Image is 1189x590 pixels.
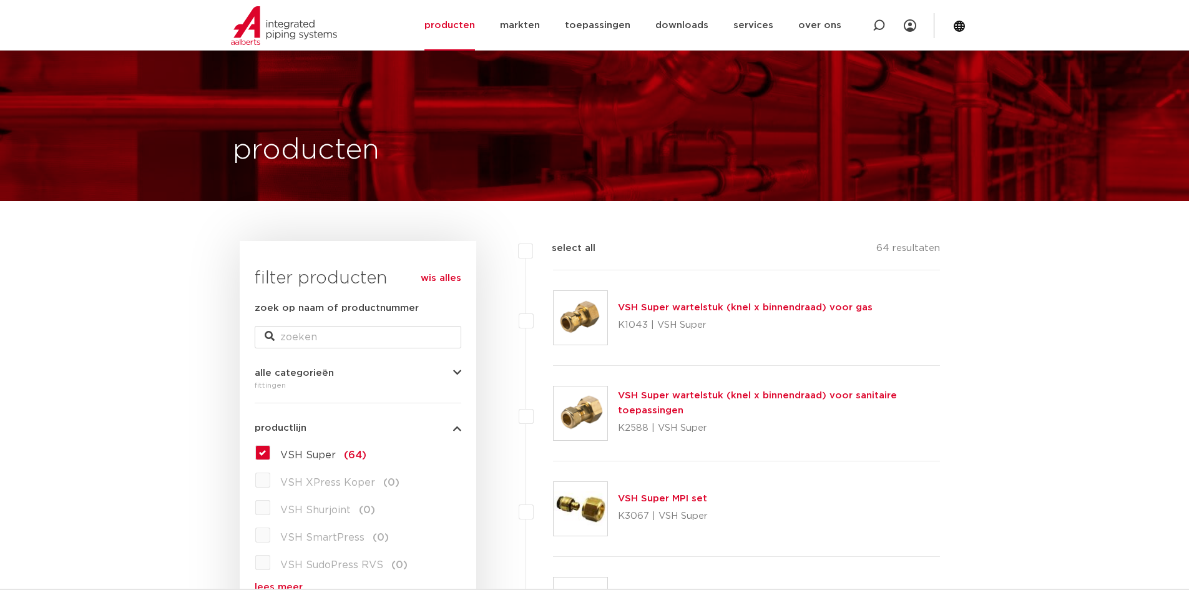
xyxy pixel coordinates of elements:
[255,368,461,378] button: alle categorieën
[618,506,708,526] p: K3067 | VSH Super
[618,315,873,335] p: K1043 | VSH Super
[554,386,607,440] img: Thumbnail for VSH Super wartelstuk (knel x binnendraad) voor sanitaire toepassingen
[618,391,897,415] a: VSH Super wartelstuk (knel x binnendraad) voor sanitaire toepassingen
[233,130,379,170] h1: producten
[421,271,461,286] a: wis alles
[618,418,941,438] p: K2588 | VSH Super
[554,291,607,345] img: Thumbnail for VSH Super wartelstuk (knel x binnendraad) voor gas
[280,505,351,515] span: VSH Shurjoint
[280,533,365,543] span: VSH SmartPress
[255,423,461,433] button: productlijn
[533,241,595,256] label: select all
[255,368,334,378] span: alle categorieën
[373,533,389,543] span: (0)
[255,423,306,433] span: productlijn
[255,301,419,316] label: zoek op naam of productnummer
[554,482,607,536] img: Thumbnail for VSH Super MPI set
[280,560,383,570] span: VSH SudoPress RVS
[383,478,399,488] span: (0)
[876,241,940,260] p: 64 resultaten
[280,450,336,460] span: VSH Super
[280,478,375,488] span: VSH XPress Koper
[255,326,461,348] input: zoeken
[618,303,873,312] a: VSH Super wartelstuk (knel x binnendraad) voor gas
[255,266,461,291] h3: filter producten
[344,450,366,460] span: (64)
[359,505,375,515] span: (0)
[391,560,408,570] span: (0)
[255,378,461,393] div: fittingen
[618,494,707,503] a: VSH Super MPI set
